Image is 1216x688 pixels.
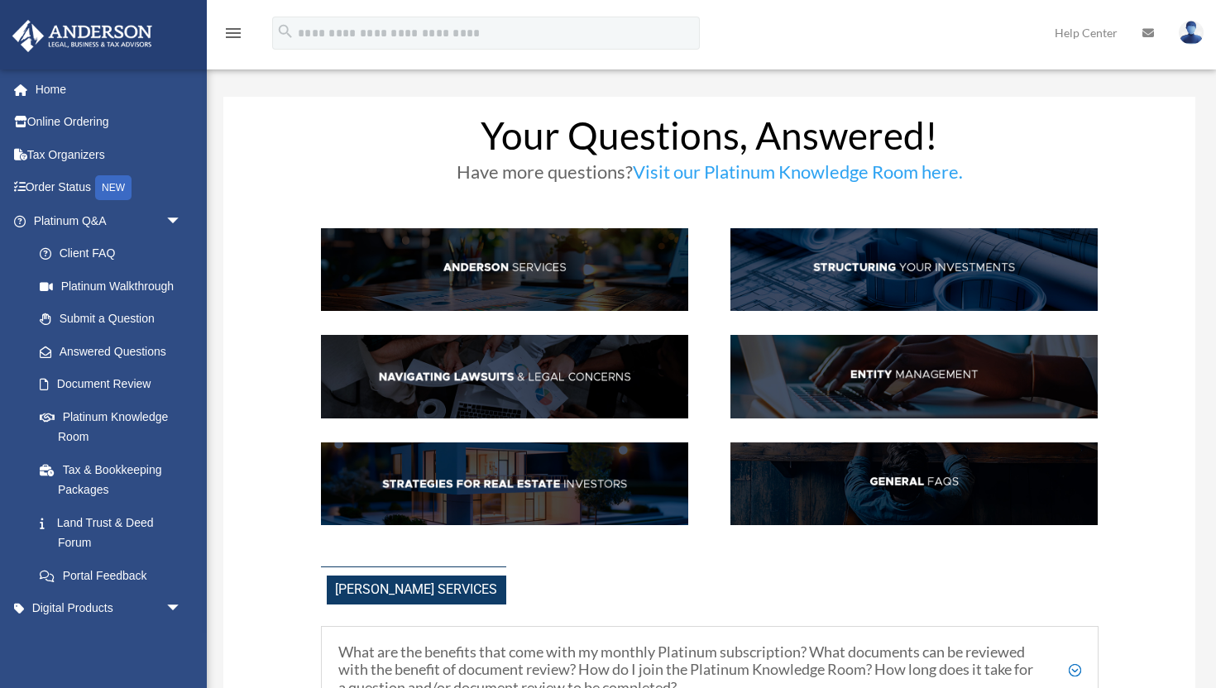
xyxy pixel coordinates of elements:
[23,270,207,303] a: Platinum Walkthrough
[321,335,688,418] img: NavLaw_hdr
[12,73,207,106] a: Home
[633,160,963,191] a: Visit our Platinum Knowledge Room here.
[730,335,1098,418] img: EntManag_hdr
[165,592,199,626] span: arrow_drop_down
[321,117,1099,163] h1: Your Questions, Answered!
[23,368,207,401] a: Document Review
[23,335,207,368] a: Answered Questions
[23,506,207,559] a: Land Trust & Deed Forum
[1179,21,1204,45] img: User Pic
[223,29,243,43] a: menu
[7,20,157,52] img: Anderson Advisors Platinum Portal
[321,228,688,312] img: AndServ_hdr
[23,559,207,592] a: Portal Feedback
[23,237,199,270] a: Client FAQ
[12,171,207,205] a: Order StatusNEW
[23,303,207,336] a: Submit a Question
[12,138,207,171] a: Tax Organizers
[223,23,243,43] i: menu
[276,22,294,41] i: search
[165,624,199,658] span: arrow_drop_down
[12,106,207,139] a: Online Ordering
[12,624,207,657] a: My Entitiesarrow_drop_down
[23,453,207,506] a: Tax & Bookkeeping Packages
[12,204,207,237] a: Platinum Q&Aarrow_drop_down
[23,400,207,453] a: Platinum Knowledge Room
[95,175,132,200] div: NEW
[730,442,1098,526] img: GenFAQ_hdr
[12,592,207,625] a: Digital Productsarrow_drop_down
[165,204,199,238] span: arrow_drop_down
[730,228,1098,312] img: StructInv_hdr
[321,442,688,526] img: StratsRE_hdr
[327,576,506,604] span: [PERSON_NAME] Services
[321,163,1099,189] h3: Have more questions?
